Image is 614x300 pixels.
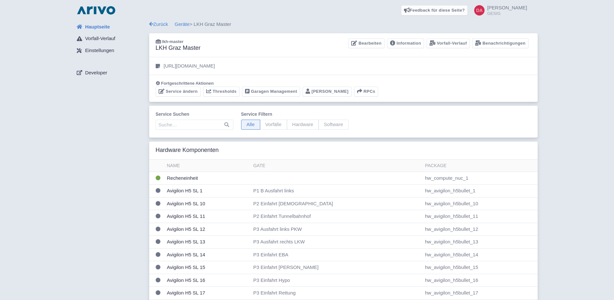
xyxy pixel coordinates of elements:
td: Avigilon H5 SL 17 [164,287,251,300]
a: [PERSON_NAME] GESIG [470,5,527,16]
button: RPCs [354,87,378,97]
td: P3 Einfahrt Rettung [251,287,422,300]
th: Name [164,160,251,172]
span: Developer [85,69,107,77]
span: Hauptseite [85,23,110,31]
i: Status unbekannt [156,201,161,206]
td: hw_avigilon_h5bullet_16 [422,274,538,287]
td: hw_avigilon_h5bullet_12 [422,223,538,236]
i: OK [156,176,161,180]
a: Thresholds [203,87,240,97]
label: Service suchen [156,111,233,118]
h3: Hardware Komponenten [156,147,219,154]
td: Avigilon H5 SL 15 [164,261,251,274]
i: Status unbekannt [156,290,161,295]
a: Developer [72,67,149,79]
i: Status unbekannt [156,239,161,244]
input: Suche… [156,120,233,130]
td: hw_compute_nuc_1 [422,172,538,185]
th: Package [422,160,538,172]
td: P3 Ausfahrt rechts LKW [251,236,422,249]
a: Information [387,38,424,48]
i: Status unbekannt [156,265,161,270]
td: hw_avigilon_h5bullet_14 [422,248,538,261]
a: Benachrichtigungen [472,38,528,48]
img: logo [75,5,117,16]
span: Alle [241,120,260,130]
td: Avigilon H5 SL 14 [164,248,251,261]
a: Zurück [149,21,168,27]
td: P1 B Ausfahrt links [251,185,422,198]
td: hw_avigilon_h5bullet_13 [422,236,538,249]
td: Avigilon H5 SL 11 [164,210,251,223]
td: Avigilon H5 SL 10 [164,197,251,210]
td: hw_avigilon_h5bullet_11 [422,210,538,223]
td: Avigilon H5 SL 16 [164,274,251,287]
label: Service filtern [241,111,349,118]
a: Vorfall-Verlauf [72,33,149,45]
a: Service ändern [156,87,201,97]
small: GESIG [487,11,527,16]
td: Avigilon H5 SL 1 [164,185,251,198]
span: Software [318,120,349,130]
span: Einstellungen [85,47,114,54]
td: Recheneinheit [164,172,251,185]
div: > LKH Graz Master [149,21,538,28]
a: Einstellungen [72,45,149,57]
a: Geräte [175,21,190,27]
i: Status unbekannt [156,278,161,283]
td: P3 Einfahrt Hypo [251,274,422,287]
td: P3 Einfahrt EBA [251,248,422,261]
i: Status unbekannt [156,214,161,219]
th: Gate [251,160,422,172]
p: [URL][DOMAIN_NAME] [164,62,215,70]
td: Avigilon H5 SL 12 [164,223,251,236]
a: Hauptseite [72,21,149,33]
td: hw_avigilon_h5bullet_1 [422,185,538,198]
td: P3 Einfahrt [PERSON_NAME] [251,261,422,274]
td: Avigilon H5 SL 13 [164,236,251,249]
i: Status unbekannt [156,188,161,193]
a: Bearbeiten [348,38,384,48]
td: P2 Einfahrt Tunnelbahnhof [251,210,422,223]
span: Vorfälle [260,120,287,130]
td: hw_avigilon_h5bullet_15 [422,261,538,274]
a: Vorfall-Verlauf [427,38,470,48]
h3: LKH Graz Master [156,45,201,52]
a: Garagen Management [242,87,300,97]
span: lkh-master [162,39,184,44]
td: P3 Ausfahrt links PKW [251,223,422,236]
a: [PERSON_NAME] [303,87,352,97]
td: hw_avigilon_h5bullet_10 [422,197,538,210]
td: P2 Einfahrt [DEMOGRAPHIC_DATA] [251,197,422,210]
i: Status unbekannt [156,227,161,231]
span: Vorfall-Verlauf [85,35,115,42]
i: Status unbekannt [156,252,161,257]
span: Fortgeschrittene Aktionen [161,81,214,86]
span: [PERSON_NAME] [487,5,527,10]
a: Feedback für diese Seite? [401,5,468,16]
td: hw_avigilon_h5bullet_17 [422,287,538,300]
span: Hardware [287,120,319,130]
